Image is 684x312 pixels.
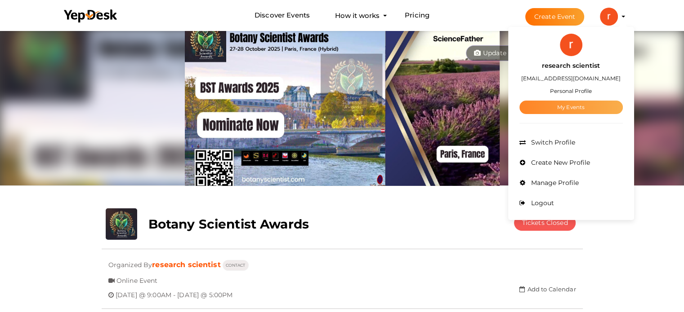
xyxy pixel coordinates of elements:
img: ACg8ocKlt2MzV08jhWGz6zRJfK0Kr_dLivhG9Rsc0PJn53pk8-qHaQ=s100 [600,8,618,26]
span: Organized By [108,254,152,269]
a: Pricing [405,7,429,24]
span: [DATE] @ 9:00AM - [DATE] @ 5:00PM [116,284,233,299]
a: Add to Calendar [519,286,576,293]
label: research scientist [542,61,600,71]
a: research scientist [152,260,221,269]
button: Tickets Closed [514,215,576,231]
a: My Events [519,101,623,114]
span: Tickets Closed [522,219,568,227]
button: How it works [332,7,382,24]
button: CONTACT [223,260,249,271]
button: Create Event [525,8,585,26]
img: ACg8ocKlt2MzV08jhWGz6zRJfK0Kr_dLivhG9Rsc0PJn53pk8-qHaQ=s100 [560,34,582,56]
span: Online Event [116,270,158,285]
span: Logout [529,199,554,207]
label: [EMAIL_ADDRESS][DOMAIN_NAME] [521,73,621,83]
span: Switch Profile [529,138,575,146]
small: Personal Profile [550,88,592,94]
b: Botany Scientist Awards [148,216,309,232]
img: V1T5XZW7_normal.jpeg [185,29,500,186]
span: Create New Profile [529,158,590,167]
span: Manage Profile [529,179,579,187]
button: Update Cover Image [466,45,558,61]
a: Discover Events [255,7,310,24]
